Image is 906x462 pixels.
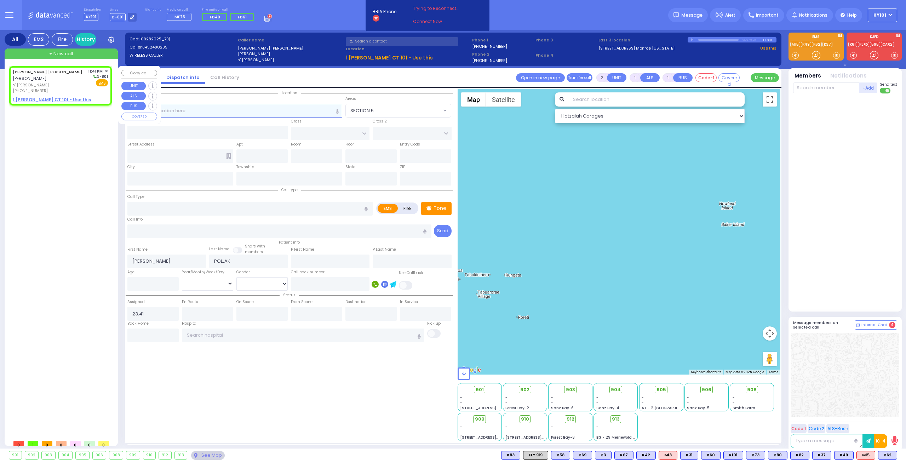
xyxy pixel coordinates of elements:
[174,14,185,19] span: MF75
[13,441,24,446] span: 0
[291,119,304,124] label: Cross 1
[673,73,693,82] button: BUS
[278,187,301,193] span: Call type
[861,323,888,327] span: Internal Chat
[808,424,825,433] button: Code 2
[659,451,677,460] div: ALS
[346,54,433,61] u: 1 [PERSON_NAME] CT 101 - Use this
[795,72,821,80] button: Members
[236,299,254,305] label: On Scene
[209,246,229,252] label: Last Name
[76,451,89,459] div: 905
[768,451,787,460] div: BLS
[238,14,247,20] span: FD61
[275,240,303,245] span: Patient info
[551,451,570,460] div: BLS
[868,8,897,22] button: KY101
[889,322,895,328] span: 4
[238,51,344,57] label: [PERSON_NAME]
[130,36,235,42] label: Cad:
[847,12,857,18] span: Help
[226,153,231,159] span: Other building occupants
[763,92,777,107] button: Toggle fullscreen view
[182,269,233,275] div: Year/Month/Week/Day
[161,74,205,81] a: Dispatch info
[505,429,508,435] span: -
[874,434,887,448] button: 10-4
[472,37,533,43] span: Phone 1
[878,451,897,460] div: K62
[763,352,777,366] button: Drag Pegman onto the map to open Street View
[856,451,875,460] div: M15
[687,405,710,411] span: Sanz Bay-5
[596,435,636,440] span: BG - 29 Merriewold S.
[13,88,48,93] span: [PHONE_NUMBER]
[642,405,694,411] span: AT - 2 [GEOGRAPHIC_DATA]
[812,42,822,47] a: K62
[413,5,469,12] span: Trying to Reconnect...
[614,451,633,460] div: BLS
[126,451,140,459] div: 909
[291,142,302,147] label: Room
[636,451,656,460] div: BLS
[110,8,137,12] label: Lines
[733,405,755,411] span: Smith Farm
[763,37,776,42] div: D-801
[210,14,220,20] span: FD40
[127,321,149,326] label: Back Home
[400,299,418,305] label: In Service
[746,451,765,460] div: K73
[59,451,73,459] div: 904
[434,205,446,212] p: Tone
[56,441,67,446] span: 0
[42,441,52,446] span: 0
[472,44,507,49] label: [PHONE_NUMBER]
[105,68,108,74] span: ✕
[880,87,891,94] label: Turn off text
[345,164,355,170] label: State
[121,82,146,90] button: UNIT
[236,269,250,275] label: Gender
[346,46,470,52] label: Location
[701,451,721,460] div: K60
[238,37,344,43] label: Caller name
[746,451,765,460] div: BLS
[847,35,902,40] label: KJFD
[121,70,157,76] button: Copy call
[680,451,698,460] div: BLS
[551,435,575,440] span: Forest Bay-3
[127,164,135,170] label: City
[830,72,867,80] button: Notifications
[505,405,529,411] span: Forest Bay-2
[13,82,86,88] span: ר' [PERSON_NAME]
[596,405,619,411] span: Sanz Bay-4
[856,451,875,460] div: ALS
[291,269,325,275] label: Call back number
[42,451,55,459] div: 903
[25,451,39,459] div: 902
[695,73,717,82] button: Code-1
[121,102,146,110] button: BUS
[49,50,73,57] span: + New call
[373,247,396,252] label: P Last Name
[733,395,735,400] span: -
[127,269,134,275] label: Age
[236,142,243,147] label: Apt
[202,8,256,12] label: Fire units on call
[461,92,486,107] button: Show street map
[790,42,800,47] a: M15
[109,451,123,459] div: 908
[278,90,301,96] span: Location
[28,11,75,19] img: Logo
[28,33,49,46] div: EMS
[611,386,621,393] span: 904
[28,441,38,446] span: 1
[397,204,417,213] label: Fire
[702,386,711,393] span: 906
[551,395,553,400] span: -
[834,451,854,460] div: BLS
[520,386,529,393] span: 902
[733,400,735,405] span: -
[687,395,689,400] span: -
[768,451,787,460] div: K80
